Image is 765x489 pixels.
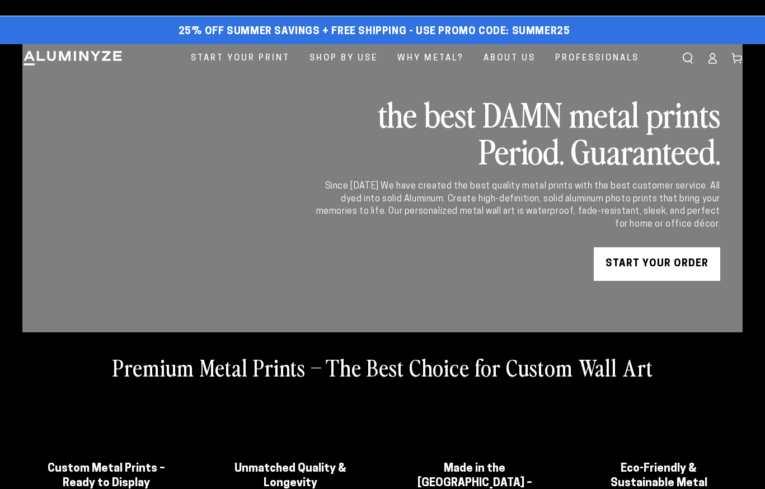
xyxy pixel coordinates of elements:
[314,95,720,169] h2: the best DAMN metal prints Period. Guaranteed.
[397,51,464,66] span: Why Metal?
[675,46,700,70] summary: Search our site
[594,247,720,281] a: START YOUR Order
[314,180,720,231] div: Since [DATE] We have created the best quality metal prints with the best customer service. All dy...
[191,51,290,66] span: Start Your Print
[555,51,639,66] span: Professionals
[389,44,472,73] a: Why Metal?
[179,26,570,38] span: 25% off Summer Savings + Free Shipping - Use Promo Code: SUMMER25
[309,51,378,66] span: Shop By Use
[484,51,536,66] span: About Us
[475,44,544,73] a: About Us
[112,352,653,382] h2: Premium Metal Prints – The Best Choice for Custom Wall Art
[22,50,123,67] img: Aluminyze
[301,44,386,73] a: Shop By Use
[547,44,647,73] a: Professionals
[182,44,298,73] a: Start Your Print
